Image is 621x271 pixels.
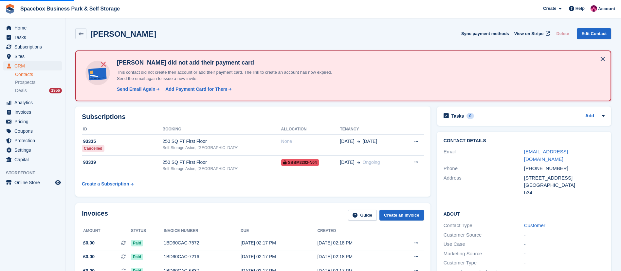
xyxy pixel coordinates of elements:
[14,42,54,51] span: Subscriptions
[14,98,54,107] span: Analytics
[241,253,317,260] div: [DATE] 02:17 PM
[3,178,62,187] a: menu
[18,3,122,14] a: Spacebox Business Park & Self Storage
[444,148,524,163] div: Email
[131,254,143,260] span: Paid
[3,117,62,126] a: menu
[444,259,524,267] div: Customer Type
[444,231,524,239] div: Customer Source
[82,138,163,145] div: 93335
[82,145,104,152] div: Cancelled
[3,23,62,32] a: menu
[3,126,62,136] a: menu
[49,88,62,93] div: 1956
[163,145,281,151] div: Self-Storage Aston, [GEOGRAPHIC_DATA]
[379,210,424,221] a: Create an Invoice
[15,87,62,94] a: Deals 1956
[5,4,15,14] img: stora-icon-8386f47178a22dfd0bd8f6a31ec36ba5ce8667c1dd55bd0f319d3a0aa187defe.svg
[514,30,543,37] span: View on Stripe
[363,160,380,165] span: Ongoing
[444,241,524,248] div: Use Case
[90,29,156,38] h2: [PERSON_NAME]
[3,107,62,117] a: menu
[163,138,281,145] div: 250 SQ FT First Floor
[114,69,343,82] p: This contact did not create their account or add their payment card. The link to create an accoun...
[591,5,597,12] img: Avishka Chauhan
[3,33,62,42] a: menu
[524,259,605,267] div: -
[340,124,402,135] th: Tenancy
[164,226,241,236] th: Invoice number
[164,253,241,260] div: 1BD90CAC-7216
[340,138,354,145] span: [DATE]
[575,5,585,12] span: Help
[281,124,340,135] th: Allocation
[340,159,354,166] span: [DATE]
[163,86,232,93] a: Add Payment Card for Them
[281,159,319,166] span: SBBM3202-N04
[3,61,62,70] a: menu
[84,59,112,87] img: no-card-linked-e7822e413c904bf8b177c4d89f31251c4716f9871600ec3ca5bfc59e148c83f4.svg
[15,79,62,86] a: Prospects
[317,253,394,260] div: [DATE] 02:18 PM
[117,86,155,93] div: Send Email Again
[543,5,556,12] span: Create
[3,42,62,51] a: menu
[82,181,129,187] div: Create a Subscription
[524,165,605,172] div: [PHONE_NUMBER]
[524,182,605,189] div: [GEOGRAPHIC_DATA]
[82,178,134,190] a: Create a Subscription
[165,86,227,93] div: Add Payment Card for Them
[82,113,424,121] h2: Subscriptions
[163,124,281,135] th: Booking
[6,170,65,176] span: Storefront
[83,253,95,260] span: £0.00
[3,98,62,107] a: menu
[14,33,54,42] span: Tasks
[466,113,474,119] div: 0
[14,107,54,117] span: Invoices
[444,138,605,144] h2: Contact Details
[14,126,54,136] span: Coupons
[14,145,54,155] span: Settings
[163,159,281,166] div: 250 SQ FT First Floor
[348,210,377,221] a: Guide
[15,71,62,78] a: Contacts
[14,23,54,32] span: Home
[444,165,524,172] div: Phone
[14,136,54,145] span: Protection
[281,138,340,145] div: None
[3,145,62,155] a: menu
[82,226,131,236] th: Amount
[363,138,377,145] span: [DATE]
[524,250,605,258] div: -
[598,6,615,12] span: Account
[82,124,163,135] th: ID
[15,87,27,94] span: Deals
[14,117,54,126] span: Pricing
[3,155,62,164] a: menu
[577,28,611,39] a: Edit Contact
[461,28,509,39] button: Sync payment methods
[3,52,62,61] a: menu
[83,240,95,246] span: £0.00
[585,112,594,120] a: Add
[15,79,35,86] span: Prospects
[131,240,143,246] span: Paid
[54,179,62,186] a: Preview store
[241,226,317,236] th: Due
[524,149,568,162] a: [EMAIL_ADDRESS][DOMAIN_NAME]
[524,174,605,182] div: [STREET_ADDRESS]
[14,61,54,70] span: CRM
[512,28,551,39] a: View on Stripe
[554,28,572,39] button: Delete
[14,178,54,187] span: Online Store
[14,155,54,164] span: Capital
[524,189,605,197] div: b34
[444,174,524,197] div: Address
[317,240,394,246] div: [DATE] 02:18 PM
[163,166,281,172] div: Self-Storage Aston, [GEOGRAPHIC_DATA]
[164,240,241,246] div: 1BD90CAC-7572
[524,231,605,239] div: -
[82,210,108,221] h2: Invoices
